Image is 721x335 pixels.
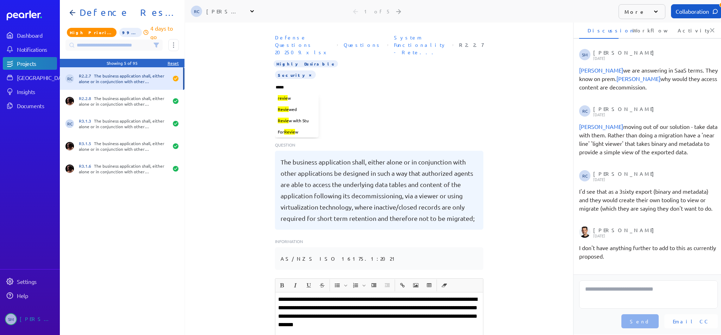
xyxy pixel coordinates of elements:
button: Insert link [396,279,408,291]
div: The business application shall, either alone or in conjunction with other applications, routinely... [79,118,168,129]
button: Italic [289,279,301,291]
button: Send [621,314,659,328]
div: [PERSON_NAME] [206,8,242,15]
span: R3.1.5 [79,141,94,146]
div: 1 of 5 [364,8,391,14]
li: Discussion [579,22,619,39]
span: Increase Indent [368,279,380,291]
span: Steve Whittington [579,123,623,130]
div: [PERSON_NAME] [593,49,716,60]
span: Reference Number: R2.2.7 [456,38,486,51]
span: Robert Craig [191,6,202,17]
div: I'd see that as a 3sixty export (binary and metadata) and they would create their own tooling to ... [579,187,718,212]
span: Clear Formatting [438,279,451,291]
mark: Revie [278,106,289,112]
div: The business application shall, either alone or in conjunction with other applications, be able t... [79,141,168,152]
span: Robert Craig [65,74,74,83]
div: Projects [17,60,56,67]
span: w with Stu [278,118,309,123]
p: [DATE] [593,234,716,238]
a: Settings [3,275,57,288]
span: Steve Whittington [579,67,623,74]
span: Email CC [673,318,709,325]
p: Question [275,142,483,148]
a: Help [3,289,57,302]
div: we are answering in SaaS terms. They know on prem. why would they access content are decommission. [579,66,718,91]
div: I don't have anything further to add to this as currently proposed. [579,243,718,260]
pre: AS/NZS ISO 16175.1:2021 [281,253,398,264]
pre: The business application shall, either alone or in conjunction with other applications be designe... [281,156,478,224]
span: Send [630,318,650,325]
span: For w [278,129,298,135]
a: Projects [3,57,57,70]
button: Insert Ordered List [350,279,362,291]
div: Dashboard [17,32,56,39]
div: Documents [17,102,56,109]
button: Insert table [423,279,435,291]
span: Insert Unordered List [331,279,349,291]
span: Stuart Meyers [5,313,17,325]
button: Tag at index 0 with value Security focussed. Press backspace to remove [307,71,313,78]
span: Robert Craig [616,75,660,82]
button: Bold [276,279,288,291]
span: w [278,95,291,101]
div: Reset [168,60,179,66]
span: Robert Craig [579,170,590,181]
input: Type here to add tags [275,84,319,91]
span: Section: System Functionality - Retention and disposition - Records, migration and export [391,31,450,59]
a: [GEOGRAPHIC_DATA] [3,71,57,84]
div: Showing 5 of 95 [107,60,138,66]
span: Robert Craig [65,119,74,128]
span: Insert link [396,279,409,291]
p: More [625,8,645,15]
span: Stuart Meyers [579,49,590,60]
button: Insert Unordered List [331,279,343,291]
div: [PERSON_NAME] [593,227,716,238]
p: [DATE] [593,56,716,60]
span: Italic [289,279,302,291]
span: Importance Highly Desirable [274,60,338,67]
p: [DATE] [593,177,716,181]
a: SM[PERSON_NAME] [3,310,57,328]
img: Ryan Baird [65,165,74,173]
span: Insert Ordered List [349,279,367,291]
button: Increase Indent [368,279,380,291]
a: Dashboard [7,11,57,20]
span: 99% of Questions Completed [119,28,142,37]
div: moving out of our solution - take data with them. Rather than doing a migration have a 'near line... [579,122,718,156]
p: 4 days to go [150,24,179,41]
a: Notifications [3,43,57,56]
a: Documents [3,99,57,112]
span: R2.2.7 [79,73,94,79]
li: Activity [669,22,709,39]
li: Workflow [624,22,664,39]
span: Decrease Indent [381,279,394,291]
span: Underline [302,279,315,291]
div: The business application shall, either alone or in conjunction with other applications be designe... [79,73,168,84]
span: Sheet: Questions [341,38,384,51]
a: Dashboard [3,29,57,42]
button: Strike through [316,279,328,291]
span: R3.1.3 [79,118,94,124]
img: James Layton [579,227,590,238]
span: wed [278,106,297,112]
div: Notifications [17,46,56,53]
img: Ryan Baird [65,142,74,150]
img: Ryan Baird [65,97,74,105]
mark: Revie [284,129,295,135]
span: Robert Craig [579,105,590,117]
div: Insights [17,88,56,95]
div: [PERSON_NAME] [593,105,716,117]
div: The business application shall, either alone or in conjunction with other applications support co... [79,95,168,107]
a: Insights [3,85,57,98]
mark: revie [278,95,288,101]
div: [PERSON_NAME] [20,313,55,325]
div: The business application shall, either alone or in conjunction with other applications, capture a... [79,163,168,174]
span: R3.1.6 [79,163,94,169]
button: Clear Formatting [438,279,450,291]
mark: Revie [278,118,289,123]
span: Security [275,70,316,79]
